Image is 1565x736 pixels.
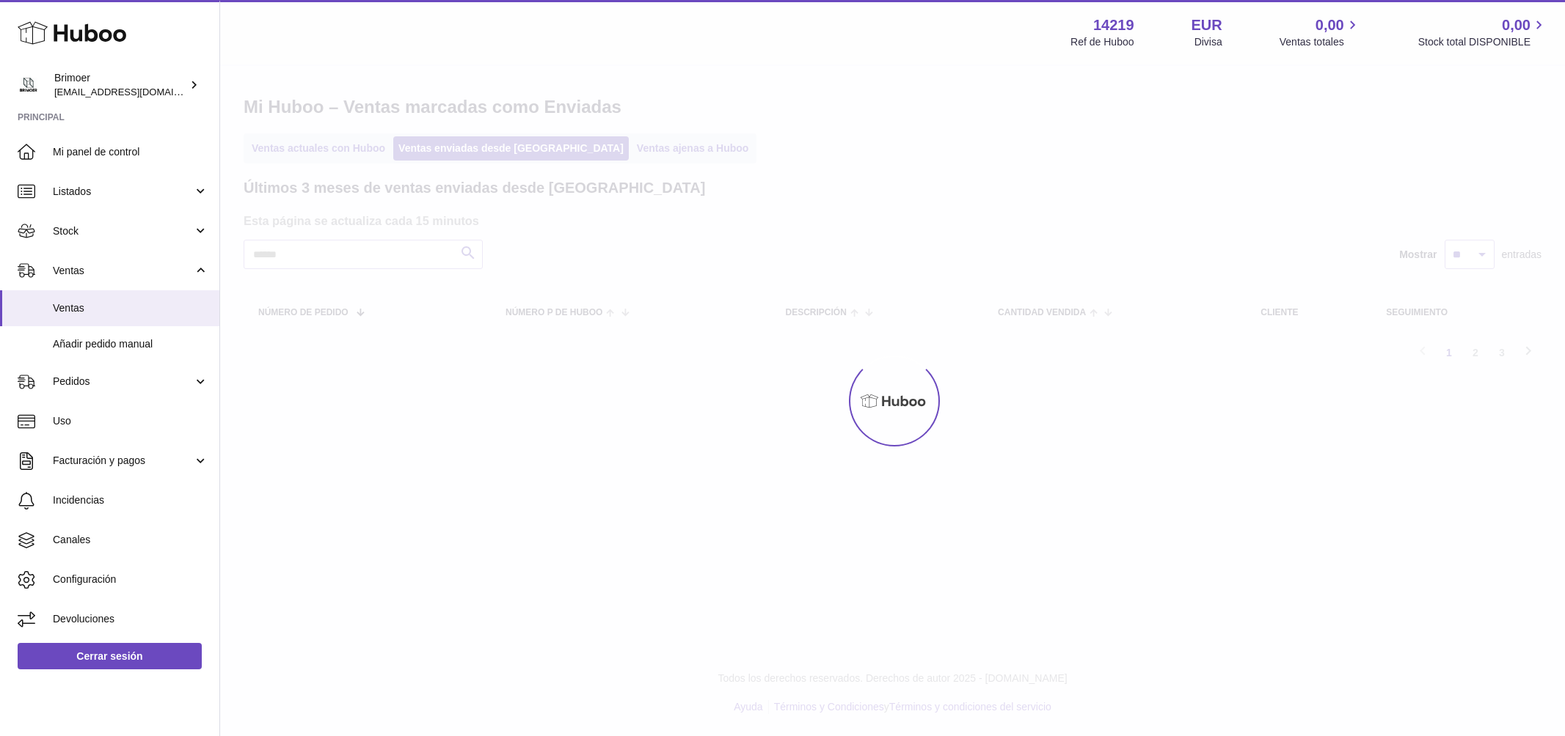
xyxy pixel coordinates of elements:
div: Ref de Huboo [1070,35,1134,49]
span: Incidencias [53,493,208,507]
span: Stock [53,224,193,238]
span: Pedidos [53,375,193,389]
span: Ventas [53,264,193,278]
span: Mi panel de control [53,145,208,159]
span: Listados [53,185,193,199]
a: 0,00 Stock total DISPONIBLE [1418,15,1547,49]
span: Stock total DISPONIBLE [1418,35,1547,49]
span: 0,00 [1316,15,1344,35]
strong: 14219 [1093,15,1134,35]
span: 0,00 [1502,15,1531,35]
img: oroses@renuevo.es [18,74,40,96]
div: Divisa [1194,35,1222,49]
strong: EUR [1192,15,1222,35]
span: [EMAIL_ADDRESS][DOMAIN_NAME] [54,86,216,97]
span: Ventas totales [1280,35,1361,49]
span: Ventas [53,301,208,315]
span: Facturación y pagos [53,454,193,468]
span: Devoluciones [53,612,208,626]
div: Brimoer [54,71,186,99]
span: Canales [53,533,208,547]
span: Configuración [53,573,208,586]
span: Añadir pedido manual [53,337,208,351]
a: 0,00 Ventas totales [1280,15,1361,49]
a: Cerrar sesión [18,643,202,669]
span: Uso [53,414,208,428]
